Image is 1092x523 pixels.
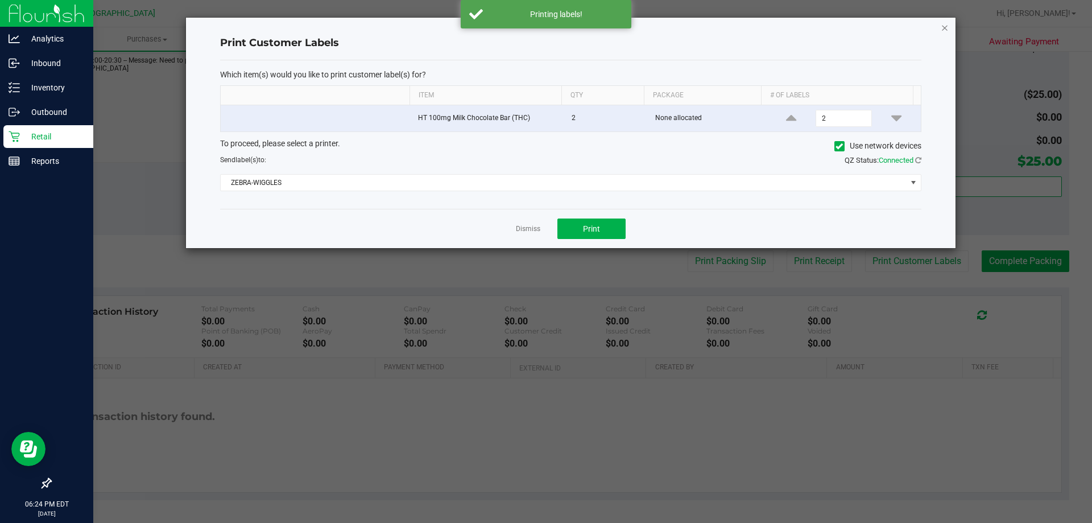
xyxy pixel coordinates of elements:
p: 06:24 PM EDT [5,499,88,509]
inline-svg: Analytics [9,33,20,44]
p: Analytics [20,32,88,46]
span: ZEBRA-WIGGLES [221,175,907,191]
div: Printing labels! [489,9,623,20]
span: Connected [879,156,913,164]
div: To proceed, please select a printer. [212,138,930,155]
p: Which item(s) would you like to print customer label(s) for? [220,69,921,80]
label: Use network devices [834,140,921,152]
td: HT 100mg Milk Chocolate Bar (THC) [411,105,565,131]
td: None allocated [648,105,767,131]
h4: Print Customer Labels [220,36,921,51]
p: Reports [20,154,88,168]
inline-svg: Outbound [9,106,20,118]
th: Package [644,86,761,105]
inline-svg: Inventory [9,82,20,93]
inline-svg: Retail [9,131,20,142]
span: QZ Status: [845,156,921,164]
th: Qty [561,86,644,105]
iframe: Resource center [11,432,45,466]
p: Outbound [20,105,88,119]
p: Inbound [20,56,88,70]
p: Inventory [20,81,88,94]
inline-svg: Reports [9,155,20,167]
a: Dismiss [516,224,540,234]
th: Item [409,86,561,105]
inline-svg: Inbound [9,57,20,69]
span: label(s) [235,156,258,164]
td: 2 [565,105,648,131]
p: Retail [20,130,88,143]
p: [DATE] [5,509,88,518]
th: # of labels [761,86,913,105]
button: Print [557,219,626,239]
span: Print [583,224,600,233]
span: Send to: [220,156,266,164]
